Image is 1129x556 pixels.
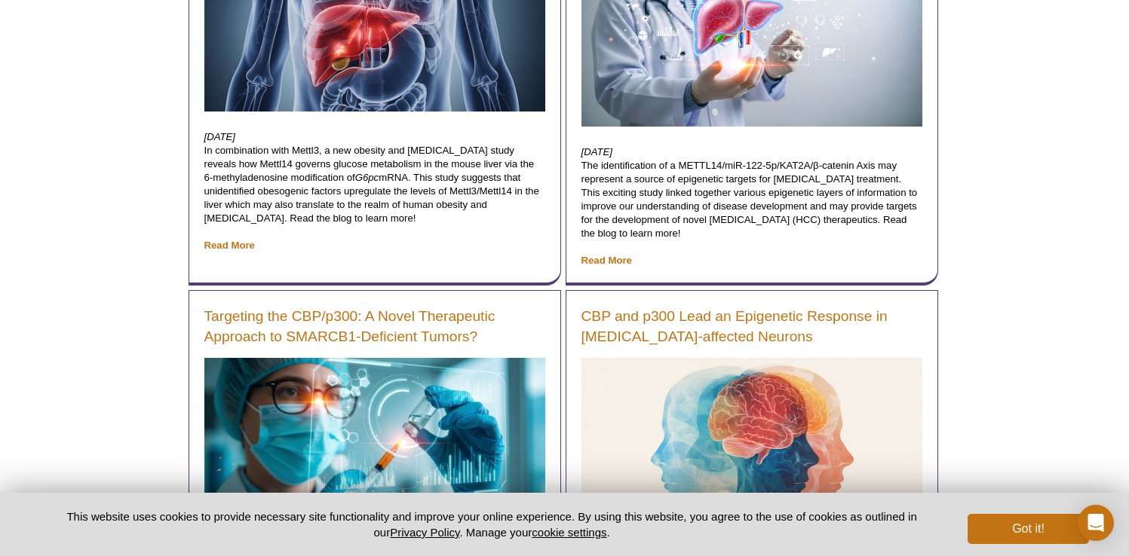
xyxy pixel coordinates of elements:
img: Brain [204,358,545,543]
a: Targeting the CBP/p300: A Novel Therapeutic Approach to SMARCB1-Deficient Tumors? [204,306,545,347]
p: This website uses cookies to provide necessary site functionality and improve your online experie... [41,509,943,540]
div: Open Intercom Messenger [1078,505,1114,541]
button: cookie settings [532,526,606,539]
a: Read More [581,255,632,266]
em: G6pc [355,172,379,183]
p: The identification of a METTL14/miR-122-5p/KAT2A/β-catenin Axis may represent a source of epigene... [581,145,922,267]
a: Privacy Policy [390,526,459,539]
a: CBP and p300 Lead an Epigenetic Response in [MEDICAL_DATA]-affected Neurons [581,306,922,347]
em: [DATE] [581,146,613,157]
em: [DATE] [204,131,236,142]
p: In combination with Mettl3, a new obesity and [MEDICAL_DATA] study reveals how Mettl14 governs gl... [204,130,545,252]
button: Got it! [968,514,1088,544]
a: Read More [204,240,255,251]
